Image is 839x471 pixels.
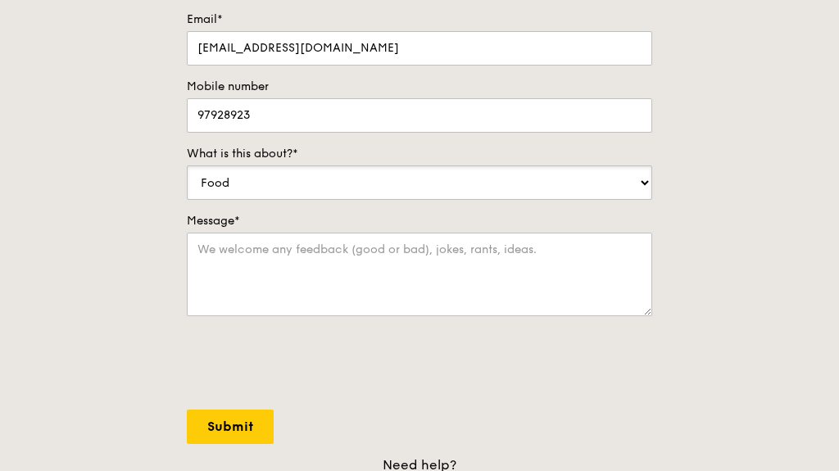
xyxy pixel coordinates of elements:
[187,333,436,396] iframe: reCAPTCHA
[187,146,652,162] label: What is this about?*
[187,410,274,444] input: Submit
[187,11,652,28] label: Email*
[187,79,652,95] label: Mobile number
[187,213,652,229] label: Message*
